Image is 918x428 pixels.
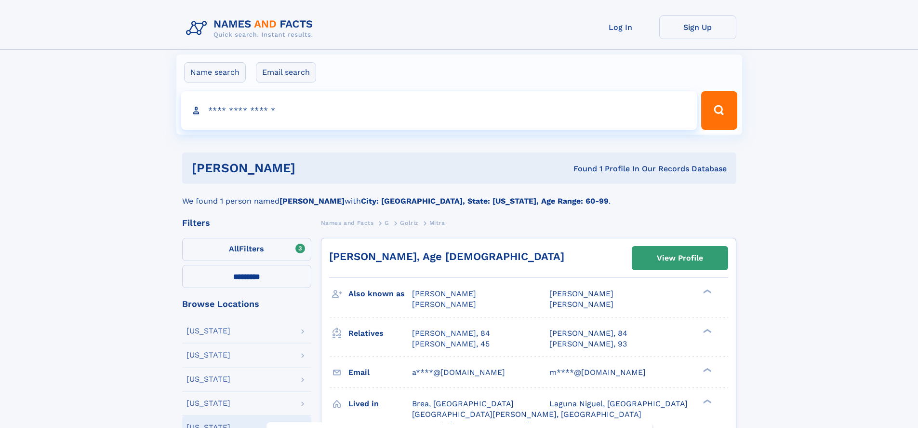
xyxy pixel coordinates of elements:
input: search input [181,91,697,130]
div: ❯ [701,398,712,404]
div: [US_STATE] [186,400,230,407]
h3: Email [348,364,412,381]
h3: Also known as [348,286,412,302]
span: Mitra [429,220,445,226]
span: G [385,220,389,226]
label: Name search [184,62,246,83]
b: [PERSON_NAME] [279,196,345,206]
span: Brea, [GEOGRAPHIC_DATA] [412,399,514,408]
a: Log In [582,15,659,39]
label: Email search [256,62,316,83]
a: Names and Facts [321,217,374,229]
div: View Profile [657,247,703,269]
a: [PERSON_NAME], 93 [549,339,627,349]
a: View Profile [632,247,728,270]
h3: Relatives [348,325,412,342]
h3: Lived in [348,396,412,412]
span: [PERSON_NAME] [549,300,613,309]
b: City: [GEOGRAPHIC_DATA], State: [US_STATE], Age Range: 60-99 [361,196,609,206]
a: [PERSON_NAME], 84 [549,328,627,339]
span: [PERSON_NAME] [412,289,476,298]
a: [PERSON_NAME], 84 [412,328,490,339]
div: Browse Locations [182,300,311,308]
div: Found 1 Profile In Our Records Database [434,164,727,174]
a: Sign Up [659,15,736,39]
span: [PERSON_NAME] [412,300,476,309]
div: [US_STATE] [186,375,230,383]
a: [PERSON_NAME], 45 [412,339,490,349]
span: Laguna Niguel, [GEOGRAPHIC_DATA] [549,399,688,408]
button: Search Button [701,91,737,130]
span: Golriz [400,220,418,226]
h1: [PERSON_NAME] [192,162,435,174]
span: [GEOGRAPHIC_DATA][PERSON_NAME], [GEOGRAPHIC_DATA] [412,410,641,419]
a: G [385,217,389,229]
div: ❯ [701,328,712,334]
img: Logo Names and Facts [182,15,321,41]
div: ❯ [701,367,712,373]
div: [US_STATE] [186,351,230,359]
label: Filters [182,238,311,261]
div: Filters [182,219,311,227]
div: [US_STATE] [186,327,230,335]
span: All [229,244,239,253]
a: Golriz [400,217,418,229]
a: [PERSON_NAME], Age [DEMOGRAPHIC_DATA] [329,250,564,262]
div: We found 1 person named with . [182,184,736,207]
div: ❯ [701,289,712,295]
span: [PERSON_NAME] [549,289,613,298]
